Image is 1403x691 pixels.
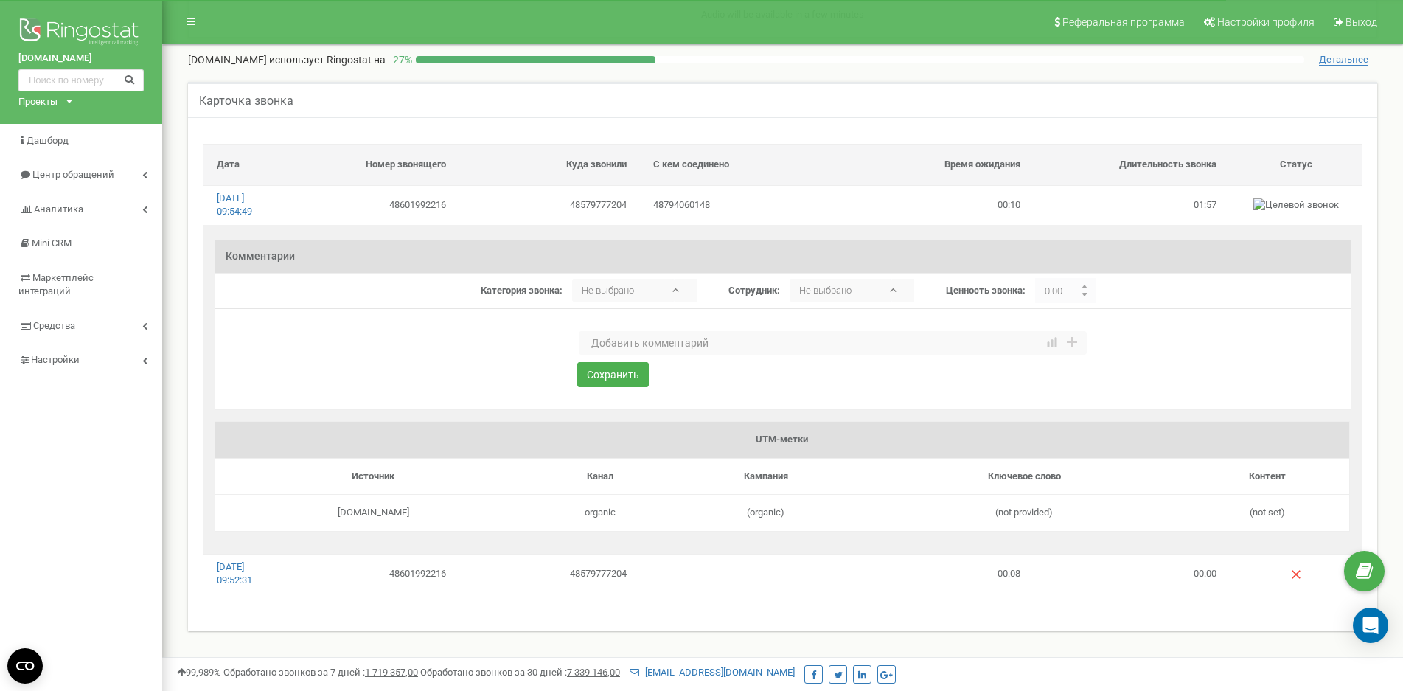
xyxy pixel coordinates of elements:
[1345,16,1377,28] span: Выход
[215,495,532,532] td: [DOMAIN_NAME]
[203,145,279,186] th: Дата
[217,561,252,586] a: [DATE] 09:52:31
[630,667,795,678] a: [EMAIL_ADDRESS][DOMAIN_NAME]
[215,422,1350,459] td: UTM-метки
[459,185,640,225] td: 48579777204
[567,667,620,678] u: 7 339 146,00
[1062,16,1185,28] span: Реферальная программа
[1034,185,1230,225] td: 01:57
[279,185,460,225] td: 48601992216
[32,237,72,249] span: Mini CRM
[675,279,697,302] b: ▾
[386,52,416,67] p: 27 %
[217,192,252,218] a: [DATE] 09:54:49
[1217,16,1315,28] span: Настройки профиля
[837,185,1034,225] td: 00:10
[188,52,386,67] p: [DOMAIN_NAME]
[177,667,221,678] span: 99,989%
[572,279,675,302] p: Не выбрано
[837,554,1034,594] td: 00:08
[33,320,75,331] span: Средства
[946,284,1026,298] label: Ценность звонка:
[481,284,563,298] label: Категория звонка:
[668,495,863,532] td: (organic)
[215,458,532,495] td: Источник
[34,204,83,215] span: Аналитика
[7,648,43,684] button: Open CMP widget
[279,554,460,594] td: 48601992216
[640,185,837,225] td: 48794060148
[223,667,418,678] span: Обработано звонков за 7 дней :
[31,354,80,365] span: Настройки
[459,554,640,594] td: 48579777204
[532,495,668,532] td: organic
[1034,554,1230,594] td: 00:00
[18,52,144,66] a: [DOMAIN_NAME]
[1290,569,1302,580] img: Нет ответа
[215,240,1351,273] h3: Комментарии
[790,279,892,302] p: Не выбрано
[863,458,1186,495] td: Ключевое слово
[863,495,1186,532] td: (not provided)
[18,69,144,91] input: Поиск по номеру
[27,135,69,146] span: Дашборд
[1186,458,1350,495] td: Контент
[892,279,914,302] b: ▾
[18,272,94,297] span: Маркетплейс интеграций
[532,458,668,495] td: Канал
[728,284,780,298] label: Сотрудник:
[837,145,1034,186] th: Время ожидания
[668,458,863,495] td: Кампания
[18,95,58,109] div: Проекты
[640,145,837,186] th: С кем соединено
[459,145,640,186] th: Куда звонили
[420,667,620,678] span: Обработано звонков за 30 дней :
[32,169,114,180] span: Центр обращений
[18,15,144,52] img: Ringostat logo
[279,145,460,186] th: Номер звонящего
[1230,145,1362,186] th: Статус
[1319,54,1368,66] span: Детальнее
[1034,145,1230,186] th: Длительность звонка
[1186,495,1350,532] td: (not set)
[365,667,418,678] u: 1 719 357,00
[577,362,649,387] button: Сохранить
[269,54,386,66] span: использует Ringostat на
[199,94,293,108] h5: Карточка звонка
[1353,608,1388,643] div: Open Intercom Messenger
[1253,198,1339,212] img: Целевой звонок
